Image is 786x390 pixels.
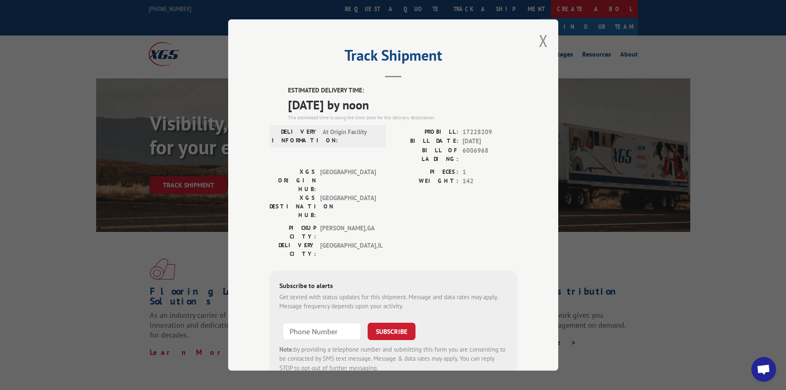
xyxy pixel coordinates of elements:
[279,293,507,311] div: Get texted with status updates for this shipment. Message and data rates may apply. Message frequ...
[393,137,458,146] label: BILL DATE:
[279,345,294,353] strong: Note:
[323,128,378,145] span: At Origin Facility
[269,50,517,65] h2: Track Shipment
[288,86,517,95] label: ESTIMATED DELIVERY TIME:
[393,146,458,163] label: BILL OF LADING:
[393,128,458,137] label: PROBILL:
[463,128,517,137] span: 17228209
[463,137,517,146] span: [DATE]
[269,241,316,258] label: DELIVERY CITY:
[463,146,517,163] span: 6006968
[393,177,458,186] label: WEIGHT:
[751,357,776,382] a: Open chat
[272,128,319,145] label: DELIVERY INFORMATION:
[269,168,316,194] label: XGS ORIGIN HUB:
[368,323,415,340] button: SUBSCRIBE
[320,224,376,241] span: [PERSON_NAME] , GA
[463,168,517,177] span: 1
[539,30,548,52] button: Close modal
[283,323,361,340] input: Phone Number
[288,114,517,121] div: The estimated time is using the time zone for the delivery destination.
[279,345,507,373] div: by providing a telephone number and submitting this form you are consenting to be contacted by SM...
[463,177,517,186] span: 142
[288,95,517,114] span: [DATE] by noon
[393,168,458,177] label: PIECES:
[279,281,507,293] div: Subscribe to alerts
[320,194,376,220] span: [GEOGRAPHIC_DATA]
[269,224,316,241] label: PICKUP CITY:
[269,194,316,220] label: XGS DESTINATION HUB:
[320,241,376,258] span: [GEOGRAPHIC_DATA] , IL
[320,168,376,194] span: [GEOGRAPHIC_DATA]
